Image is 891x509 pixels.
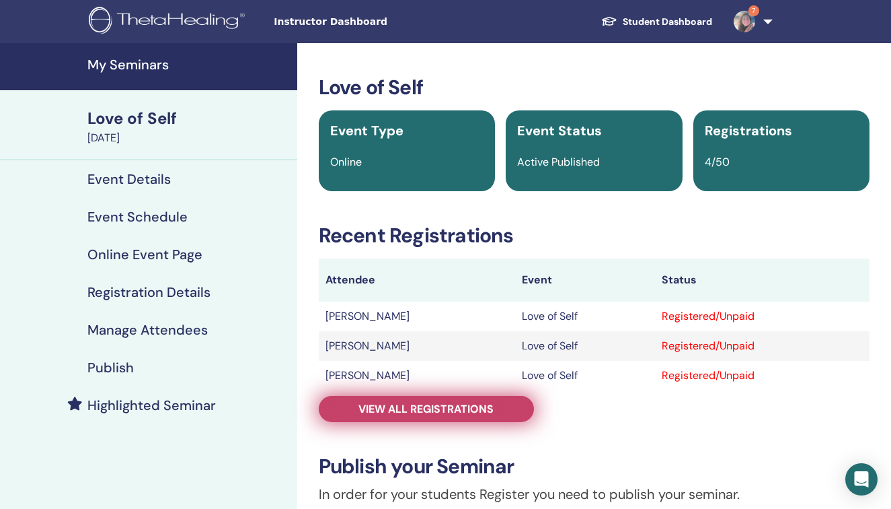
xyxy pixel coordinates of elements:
[87,209,188,225] h4: Event Schedule
[515,361,655,391] td: Love of Self
[87,246,202,263] h4: Online Event Page
[87,284,210,300] h4: Registration Details
[590,9,723,34] a: Student Dashboard
[515,331,655,361] td: Love of Self
[515,259,655,302] th: Event
[319,75,869,100] h3: Love of Self
[748,5,759,16] span: 7
[87,322,208,338] h4: Manage Attendees
[319,302,516,331] td: [PERSON_NAME]
[319,396,534,422] a: View all registrations
[319,331,516,361] td: [PERSON_NAME]
[705,122,792,139] span: Registrations
[87,57,289,73] h4: My Seminars
[87,397,216,413] h4: Highlighted Seminar
[319,224,869,248] h3: Recent Registrations
[319,259,516,302] th: Attendee
[662,338,863,354] div: Registered/Unpaid
[319,361,516,391] td: [PERSON_NAME]
[319,484,869,504] p: In order for your students Register you need to publish your seminar.
[274,15,475,29] span: Instructor Dashboard
[358,402,494,416] span: View all registrations
[89,7,249,37] img: logo.png
[734,11,755,32] img: default.jpg
[330,155,362,169] span: Online
[662,308,863,325] div: Registered/Unpaid
[655,259,869,302] th: Status
[517,122,602,139] span: Event Status
[87,130,289,146] div: [DATE]
[517,155,600,169] span: Active Published
[601,15,617,27] img: graduation-cap-white.svg
[87,107,289,130] div: Love of Self
[319,454,869,479] h3: Publish your Seminar
[705,155,730,169] span: 4/50
[515,302,655,331] td: Love of Self
[79,107,297,146] a: Love of Self[DATE]
[87,171,171,187] h4: Event Details
[87,360,134,376] h4: Publish
[845,463,878,496] div: Open Intercom Messenger
[662,368,863,384] div: Registered/Unpaid
[330,122,403,139] span: Event Type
